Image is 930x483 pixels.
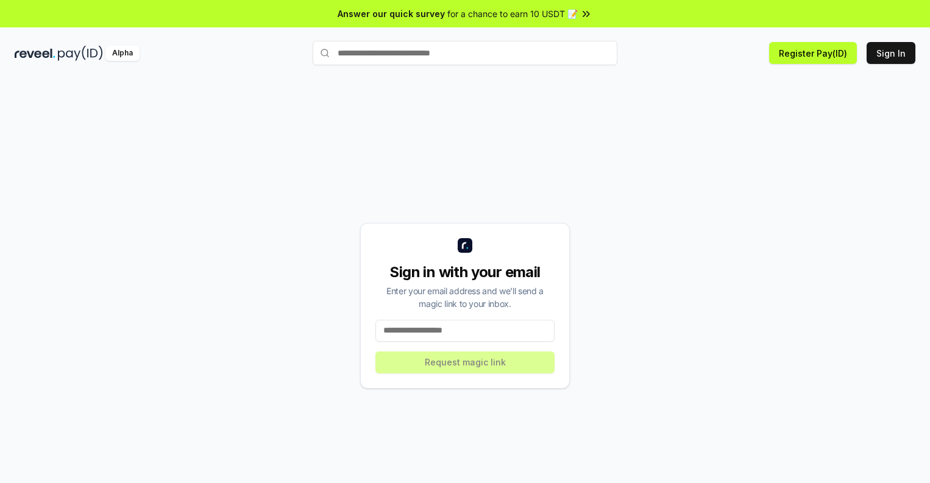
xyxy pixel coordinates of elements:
button: Register Pay(ID) [769,42,857,64]
span: for a chance to earn 10 USDT 📝 [447,7,578,20]
div: Alpha [105,46,140,61]
img: pay_id [58,46,103,61]
span: Answer our quick survey [338,7,445,20]
button: Sign In [867,42,915,64]
div: Sign in with your email [375,263,555,282]
img: reveel_dark [15,46,55,61]
div: Enter your email address and we’ll send a magic link to your inbox. [375,284,555,310]
img: logo_small [458,238,472,253]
